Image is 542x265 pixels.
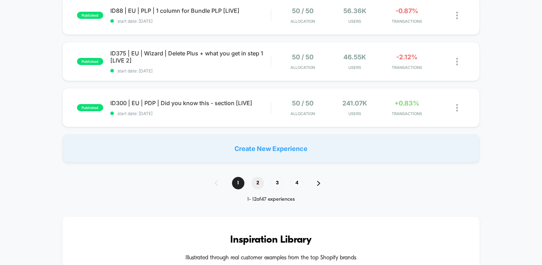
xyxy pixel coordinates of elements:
[342,99,367,107] span: 241.07k
[331,111,379,116] span: Users
[110,99,271,107] span: ID300 | EU | PDP | Did you know this - section [LIVE]
[382,111,431,116] span: TRANSACTIONS
[331,19,379,24] span: Users
[271,177,283,189] span: 3
[208,196,334,202] div: 1 - 12 of 47 experiences
[110,68,271,74] span: start date: [DATE]
[456,12,458,19] img: close
[84,255,459,261] h4: Illustrated through real customer examples from the top Shopify brands
[291,111,315,116] span: Allocation
[394,99,419,107] span: +0.83%
[456,58,458,65] img: close
[291,65,315,70] span: Allocation
[456,104,458,112] img: close
[291,19,315,24] span: Allocation
[382,19,431,24] span: TRANSACTIONS
[77,104,103,111] span: published
[232,177,244,189] span: 1
[77,12,103,19] span: published
[343,53,366,61] span: 46.55k
[251,177,264,189] span: 2
[382,65,431,70] span: TRANSACTIONS
[292,99,314,107] span: 50 / 50
[396,53,417,61] span: -2.12%
[110,50,271,64] span: ID375 | EU | Wizard | Delete Plus + what you get in step 1 [LIVE 2]
[110,7,271,14] span: ID88 | EU | PLP | 1 column for Bundle PLP [LIVE]
[331,65,379,70] span: Users
[84,234,459,246] h3: Inspiration Library
[343,7,366,15] span: 56.36k
[110,111,271,116] span: start date: [DATE]
[292,53,314,61] span: 50 / 50
[62,134,480,163] div: Create New Experience
[292,7,314,15] span: 50 / 50
[77,58,103,65] span: published
[396,7,418,15] span: -0.87%
[110,18,271,24] span: start date: [DATE]
[291,177,303,189] span: 4
[317,181,320,186] img: pagination forward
